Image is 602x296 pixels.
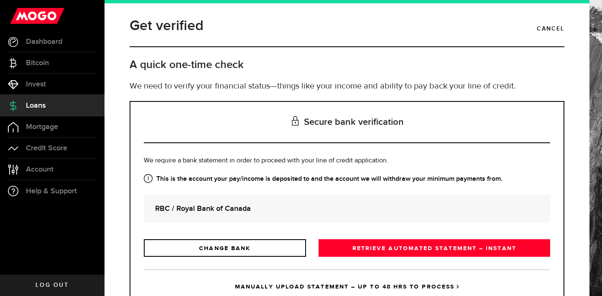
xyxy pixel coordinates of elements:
span: Loans [26,102,46,109]
h1: Get verified [130,15,204,37]
span: Help & Support [26,187,77,195]
h3: Secure bank verification [144,102,550,143]
span: Dashboard [26,38,62,46]
h2: A quick one-time check [130,58,564,72]
a: Cancel [537,22,564,36]
p: We need to verify your financial status—things like your income and ability to pay back your line... [130,80,564,93]
strong: This is the account your pay/income is deposited to and the account we will withdraw your minimum... [144,174,550,184]
span: Bitcoin [26,59,49,67]
a: RETRIEVE AUTOMATED STATEMENT – INSTANT [319,239,550,257]
span: Log out [36,282,69,288]
span: Invest [26,81,46,88]
button: Open LiveChat chat widget [7,3,32,28]
span: We require a bank statement in order to proceed with your line of credit application. [144,157,388,164]
span: Credit Score [26,144,67,152]
strong: RBC / Royal Bank of Canada [155,203,539,214]
span: Mortgage [26,123,58,131]
a: CHANGE BANK [144,239,306,257]
span: Account [26,166,54,173]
